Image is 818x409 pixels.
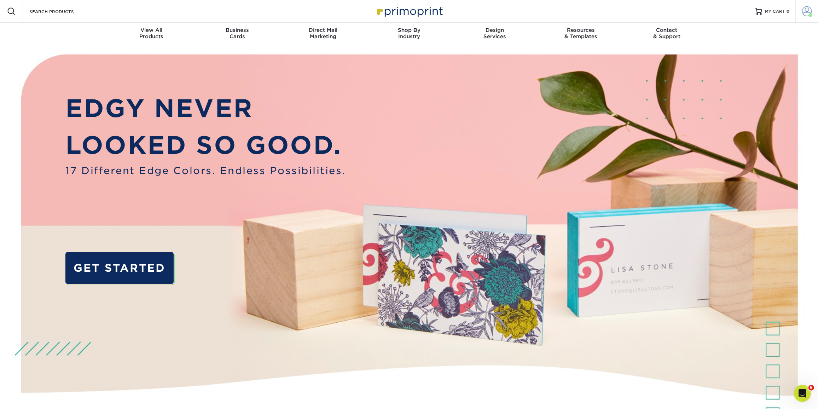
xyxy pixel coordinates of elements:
a: BusinessCards [194,23,280,45]
span: Resources [538,27,624,33]
span: View All [109,27,195,33]
div: Marketing [280,27,366,40]
span: 17 Different Edge Colors. Endless Possibilities. [65,163,346,178]
a: Resources& Templates [538,23,624,45]
a: DesignServices [452,23,538,45]
span: Business [194,27,280,33]
div: Products [109,27,195,40]
input: SEARCH PRODUCTS..... [29,7,98,16]
a: Contact& Support [624,23,710,45]
span: Direct Mail [280,27,366,33]
a: View AllProducts [109,23,195,45]
span: Contact [624,27,710,33]
iframe: Intercom live chat [794,385,811,402]
img: Primoprint [374,4,445,19]
span: 0 [787,9,790,14]
span: 6 [808,385,814,391]
span: MY CART [765,8,785,15]
div: Industry [366,27,452,40]
a: Shop ByIndustry [366,23,452,45]
a: GET STARTED [65,252,174,284]
div: Services [452,27,538,40]
span: Design [452,27,538,33]
a: Direct MailMarketing [280,23,366,45]
div: & Support [624,27,710,40]
p: EDGY NEVER [65,90,346,127]
div: Cards [194,27,280,40]
span: Shop By [366,27,452,33]
p: LOOKED SO GOOD. [65,127,346,163]
div: & Templates [538,27,624,40]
